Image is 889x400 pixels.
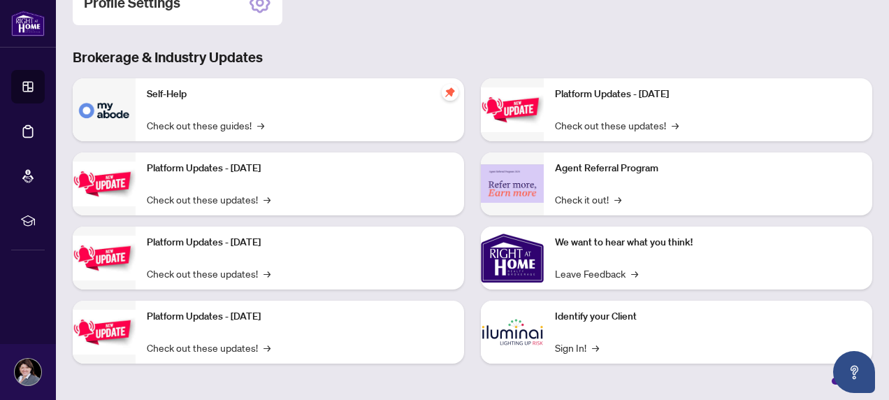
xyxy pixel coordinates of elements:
[73,162,136,206] img: Platform Updates - September 16, 2025
[73,48,872,67] h3: Brokerage & Industry Updates
[147,87,453,102] p: Self-Help
[481,164,544,203] img: Agent Referral Program
[555,235,861,250] p: We want to hear what you think!
[147,161,453,176] p: Platform Updates - [DATE]
[614,192,621,207] span: →
[555,340,599,355] a: Sign In!→
[11,10,45,36] img: logo
[442,84,458,101] span: pushpin
[257,117,264,133] span: →
[555,266,638,281] a: Leave Feedback→
[555,192,621,207] a: Check it out!→
[263,266,270,281] span: →
[555,87,861,102] p: Platform Updates - [DATE]
[555,309,861,324] p: Identify your Client
[833,351,875,393] button: Open asap
[263,340,270,355] span: →
[631,266,638,281] span: →
[73,236,136,280] img: Platform Updates - July 21, 2025
[147,309,453,324] p: Platform Updates - [DATE]
[481,87,544,131] img: Platform Updates - June 23, 2025
[481,301,544,364] img: Identify your Client
[555,117,679,133] a: Check out these updates!→
[147,266,270,281] a: Check out these updates!→
[555,161,861,176] p: Agent Referral Program
[592,340,599,355] span: →
[147,235,453,250] p: Platform Updates - [DATE]
[672,117,679,133] span: →
[73,310,136,354] img: Platform Updates - July 8, 2025
[147,192,270,207] a: Check out these updates!→
[147,117,264,133] a: Check out these guides!→
[73,78,136,141] img: Self-Help
[481,227,544,290] img: We want to hear what you think!
[263,192,270,207] span: →
[15,359,41,385] img: Profile Icon
[147,340,270,355] a: Check out these updates!→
